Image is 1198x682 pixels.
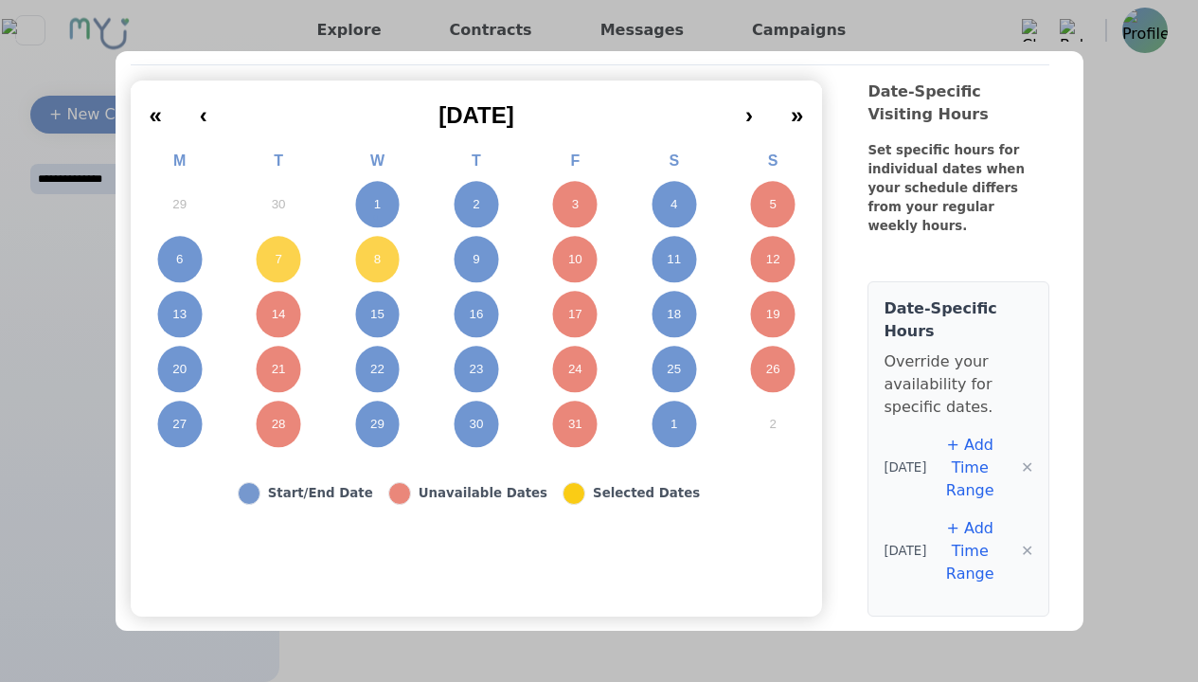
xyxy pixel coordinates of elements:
[172,196,187,213] abbr: September 29, 2025
[593,484,700,503] div: Selected Dates
[172,306,187,323] abbr: October 13, 2025
[176,251,183,268] abbr: October 6, 2025
[328,177,426,232] button: October 1, 2025
[272,196,286,213] abbr: September 30, 2025
[625,397,724,452] button: November 1, 2025
[766,361,780,378] abbr: October 26, 2025
[769,196,776,213] abbr: October 5, 2025
[229,177,328,232] button: September 30, 2025
[272,416,286,433] abbr: October 28, 2025
[226,88,726,130] button: [DATE]
[470,361,484,378] abbr: October 23, 2025
[568,251,582,268] abbr: October 10, 2025
[272,361,286,378] abbr: October 21, 2025
[526,342,624,397] button: October 24, 2025
[526,232,624,287] button: October 10, 2025
[131,397,229,452] button: October 27, 2025
[769,416,776,433] abbr: November 2, 2025
[724,177,822,232] button: October 5, 2025
[1021,457,1033,479] button: ✕
[884,542,926,561] span: [DATE]
[724,342,822,397] button: October 26, 2025
[884,297,1033,343] h4: Date-Specific Hours
[867,141,1031,259] div: Set specific hours for individual dates when your schedule differs from your regular weekly hours.
[438,102,514,128] span: [DATE]
[625,287,724,342] button: October 18, 2025
[766,251,780,268] abbr: October 12, 2025
[724,397,822,452] button: November 2, 2025
[181,88,226,130] button: ‹
[370,153,384,169] abbr: Wednesday
[526,397,624,452] button: October 31, 2025
[526,287,624,342] button: October 17, 2025
[172,416,187,433] abbr: October 27, 2025
[268,484,373,503] div: Start/End Date
[768,153,778,169] abbr: Sunday
[526,177,624,232] button: October 3, 2025
[427,287,526,342] button: October 16, 2025
[926,434,1013,502] button: + Add Time Range
[724,287,822,342] button: October 19, 2025
[374,251,381,268] abbr: October 8, 2025
[427,177,526,232] button: October 2, 2025
[470,306,484,323] abbr: October 16, 2025
[625,342,724,397] button: October 25, 2025
[229,342,328,397] button: October 21, 2025
[229,397,328,452] button: October 28, 2025
[669,153,679,169] abbr: Saturday
[328,232,426,287] button: October 8, 2025
[568,416,582,433] abbr: October 31, 2025
[274,153,283,169] abbr: Tuesday
[272,306,286,323] abbr: October 14, 2025
[568,361,582,378] abbr: October 24, 2025
[470,416,484,433] abbr: October 30, 2025
[884,350,1033,419] p: Override your availability for specific dates.
[131,342,229,397] button: October 20, 2025
[772,88,822,130] button: »
[473,196,479,213] abbr: October 2, 2025
[726,88,772,130] button: ›
[229,287,328,342] button: October 14, 2025
[131,232,229,287] button: October 6, 2025
[328,287,426,342] button: October 15, 2025
[625,177,724,232] button: October 4, 2025
[173,153,186,169] abbr: Monday
[172,361,187,378] abbr: October 20, 2025
[572,196,579,213] abbr: October 3, 2025
[374,196,381,213] abbr: October 1, 2025
[926,517,1013,585] button: + Add Time Range
[427,232,526,287] button: October 9, 2025
[131,88,181,130] button: «
[473,251,479,268] abbr: October 9, 2025
[419,484,547,503] div: Unavailable Dates
[229,232,328,287] button: October 7, 2025
[427,342,526,397] button: October 23, 2025
[131,287,229,342] button: October 13, 2025
[427,397,526,452] button: October 30, 2025
[667,251,681,268] abbr: October 11, 2025
[328,342,426,397] button: October 22, 2025
[568,306,582,323] abbr: October 17, 2025
[1021,540,1033,563] button: ✕
[570,153,580,169] abbr: Friday
[667,361,681,378] abbr: October 25, 2025
[370,361,384,378] abbr: October 22, 2025
[131,177,229,232] button: September 29, 2025
[370,306,384,323] abbr: October 15, 2025
[867,81,1049,141] div: Date-Specific Visiting Hours
[884,458,926,477] span: [DATE]
[671,416,677,433] abbr: November 1, 2025
[472,153,481,169] abbr: Thursday
[370,416,384,433] abbr: October 29, 2025
[667,306,681,323] abbr: October 18, 2025
[766,306,780,323] abbr: October 19, 2025
[625,232,724,287] button: October 11, 2025
[275,251,281,268] abbr: October 7, 2025
[671,196,677,213] abbr: October 4, 2025
[328,397,426,452] button: October 29, 2025
[724,232,822,287] button: October 12, 2025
